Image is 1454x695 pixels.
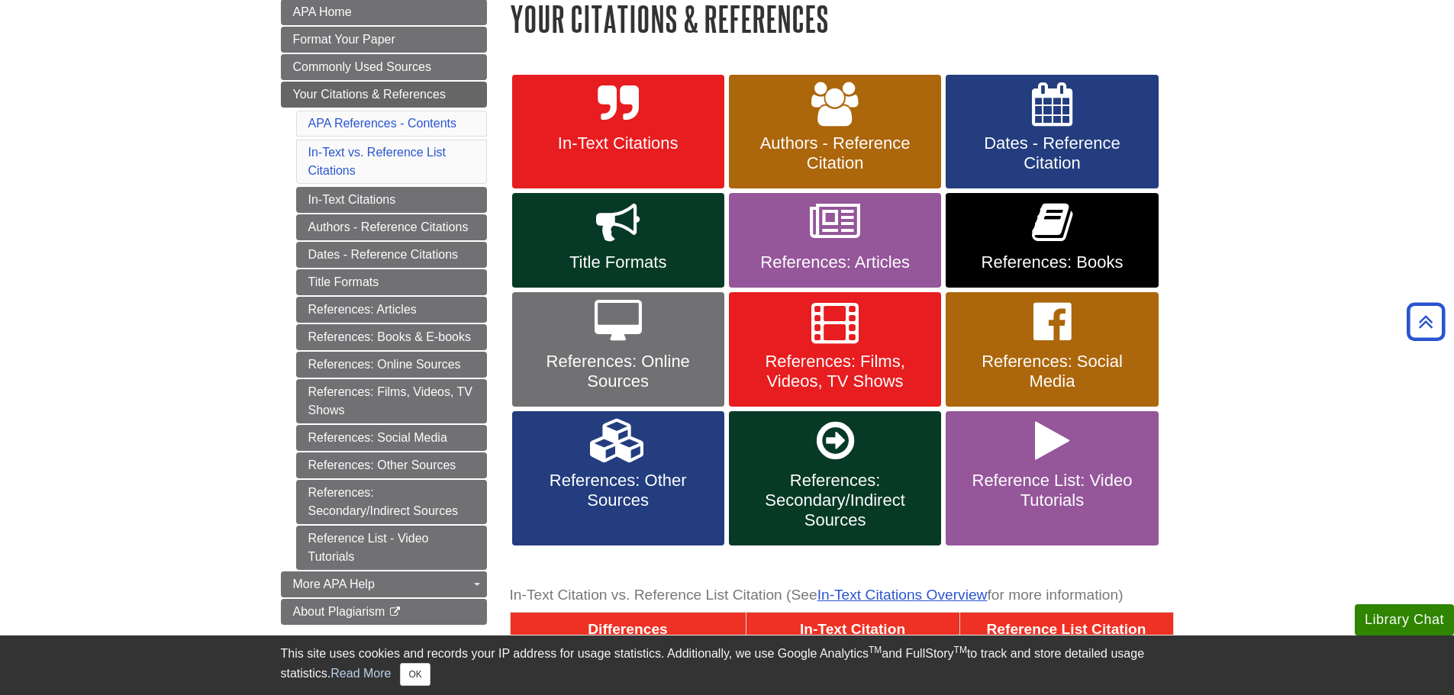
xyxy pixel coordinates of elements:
[296,379,487,423] a: References: Films, Videos, TV Shows
[281,82,487,108] a: Your Citations & References
[400,663,430,686] button: Close
[293,578,375,590] span: More APA Help
[869,645,882,655] sup: TM
[293,33,395,46] span: Format Your Paper
[524,471,713,510] span: References: Other Sources
[729,411,941,545] a: References: Secondary/Indirect Sources
[957,471,1146,510] span: Reference List: Video Tutorials
[281,27,487,53] a: Format Your Paper
[293,60,431,73] span: Commonly Used Sources
[946,75,1158,189] a: Dates - Reference Citation
[957,253,1146,272] span: References: Books
[588,621,668,637] span: Differences
[296,269,487,295] a: Title Formats
[512,411,724,545] a: References: Other Sources
[281,599,487,625] a: About Plagiarism
[388,607,401,617] i: This link opens in a new window
[293,5,352,18] span: APA Home
[740,352,930,391] span: References: Films, Videos, TV Shows
[524,352,713,391] span: References: Online Sources
[946,193,1158,288] a: References: Books
[296,214,487,240] a: Authors - Reference Citations
[293,88,446,101] span: Your Citations & References
[296,480,487,524] a: References: Secondary/Indirect Sources
[740,471,930,530] span: References: Secondary/Indirect Sources
[946,411,1158,545] a: Reference List: Video Tutorials
[957,352,1146,391] span: References: Social Media
[987,621,1146,637] span: Reference List Citation
[296,425,487,451] a: References: Social Media
[330,667,391,680] a: Read More
[296,324,487,350] a: References: Books & E-books
[308,117,456,130] a: APA References - Contents
[1355,604,1454,635] button: Library Chat
[729,75,941,189] a: Authors - Reference Citation
[296,297,487,323] a: References: Articles
[729,292,941,407] a: References: Films, Videos, TV Shows
[296,352,487,378] a: References: Online Sources
[293,605,385,618] span: About Plagiarism
[512,292,724,407] a: References: Online Sources
[296,187,487,213] a: In-Text Citations
[957,134,1146,173] span: Dates - Reference Citation
[308,146,447,177] a: In-Text vs. Reference List Citations
[296,452,487,478] a: References: Other Sources
[1401,311,1450,332] a: Back to Top
[817,587,988,603] a: In-Text Citations Overview
[512,193,724,288] a: Title Formats
[729,193,941,288] a: References: Articles
[296,242,487,268] a: Dates - Reference Citations
[800,621,905,637] span: In-Text Citation
[946,292,1158,407] a: References: Social Media
[281,645,1174,686] div: This site uses cookies and records your IP address for usage statistics. Additionally, we use Goo...
[740,253,930,272] span: References: Articles
[524,253,713,272] span: Title Formats
[281,54,487,80] a: Commonly Used Sources
[510,578,1174,613] caption: In-Text Citation vs. Reference List Citation (See for more information)
[954,645,967,655] sup: TM
[524,134,713,153] span: In-Text Citations
[281,571,487,597] a: More APA Help
[740,134,930,173] span: Authors - Reference Citation
[296,526,487,570] a: Reference List - Video Tutorials
[512,75,724,189] a: In-Text Citations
